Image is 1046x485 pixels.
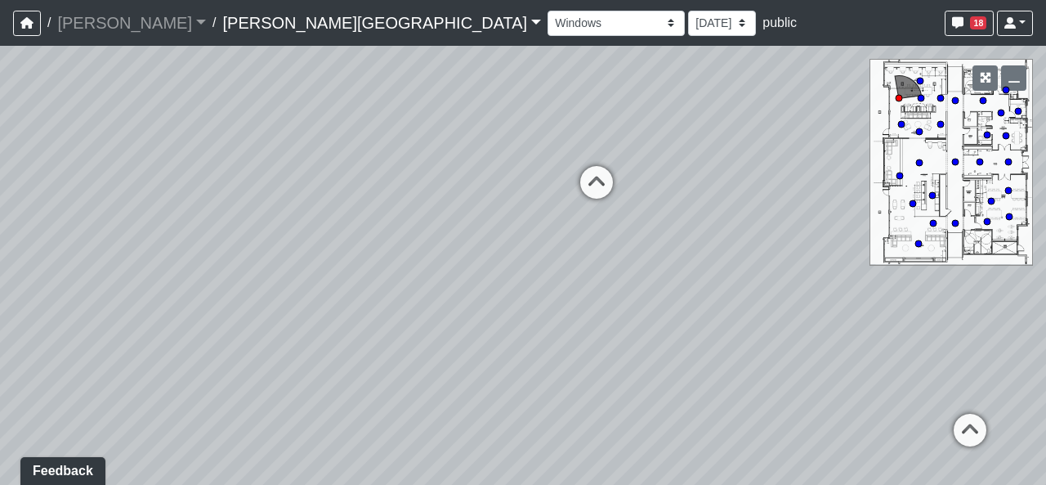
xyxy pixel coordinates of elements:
[12,452,109,485] iframe: Ybug feedback widget
[945,11,994,36] button: 18
[57,7,206,39] a: [PERSON_NAME]
[762,16,797,29] span: public
[206,7,222,39] span: /
[970,16,986,29] span: 18
[222,7,541,39] a: [PERSON_NAME][GEOGRAPHIC_DATA]
[41,7,57,39] span: /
